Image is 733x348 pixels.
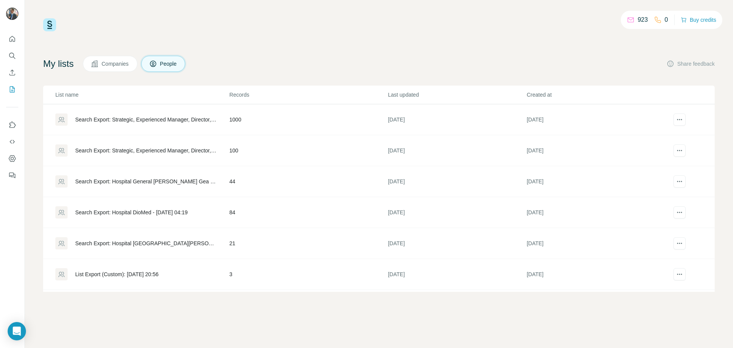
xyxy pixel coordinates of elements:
div: Search Export: Strategic, Experienced Manager, Director, Vice President, CXO, Owner / Partner, Bo... [75,147,216,154]
h4: My lists [43,58,74,70]
td: [DATE] [387,290,526,321]
td: [DATE] [387,259,526,290]
button: Use Surfe API [6,135,18,149]
td: 21 [229,228,387,259]
button: actions [673,237,686,249]
button: actions [673,175,686,188]
td: [DATE] [526,166,665,197]
button: Search [6,49,18,63]
div: Search Export: Hospital General [PERSON_NAME] Gea [PERSON_NAME], Director, Vice President, CXO - ... [75,178,216,185]
td: 4 [229,290,387,321]
p: 0 [665,15,668,24]
td: [DATE] [387,228,526,259]
button: actions [673,206,686,219]
div: Search Export: Hospital DioMed - [DATE] 04:19 [75,209,188,216]
td: [DATE] [526,290,665,321]
button: Feedback [6,168,18,182]
td: [DATE] [387,104,526,135]
p: List name [55,91,229,99]
td: [DATE] [526,259,665,290]
p: 923 [638,15,648,24]
td: [DATE] [526,228,665,259]
td: 100 [229,135,387,166]
div: List Export (Custom): [DATE] 20:56 [75,270,158,278]
p: Records [229,91,387,99]
td: 44 [229,166,387,197]
button: actions [673,113,686,126]
p: Created at [527,91,665,99]
span: People [160,60,178,68]
td: [DATE] [387,166,526,197]
td: [DATE] [387,135,526,166]
span: Companies [102,60,129,68]
button: My lists [6,83,18,96]
td: 1000 [229,104,387,135]
td: 84 [229,197,387,228]
button: actions [673,268,686,280]
button: Share feedback [667,60,715,68]
button: Quick start [6,32,18,46]
div: Search Export: Strategic, Experienced Manager, Director, Vice President, CXO, Owner / Partner, Bo... [75,116,216,123]
button: Buy credits [681,15,716,25]
button: Dashboard [6,152,18,165]
button: actions [673,144,686,157]
button: Use Surfe on LinkedIn [6,118,18,132]
td: [DATE] [387,197,526,228]
div: Search Export: Hospital [GEOGRAPHIC_DATA][PERSON_NAME], Director, Vice President, CXO - [DATE] 04:10 [75,240,216,247]
img: Surfe Logo [43,18,56,31]
p: Last updated [388,91,526,99]
td: [DATE] [526,135,665,166]
button: Enrich CSV [6,66,18,79]
td: 3 [229,259,387,290]
td: [DATE] [526,197,665,228]
img: Avatar [6,8,18,20]
td: [DATE] [526,104,665,135]
div: Open Intercom Messenger [8,322,26,340]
